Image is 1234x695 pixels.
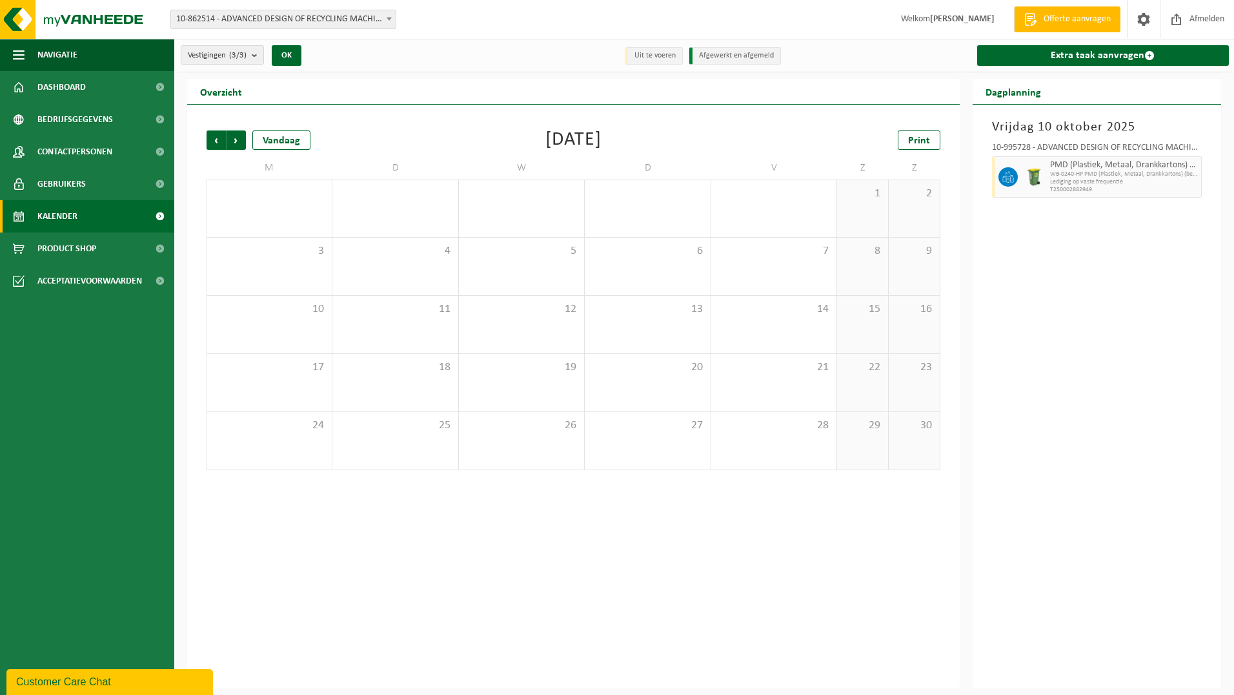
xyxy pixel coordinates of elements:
[895,360,933,375] span: 23
[229,51,247,59] count: (3/3)
[545,130,602,150] div: [DATE]
[718,302,830,316] span: 14
[992,143,1202,156] div: 10-995728 - ADVANCED DESIGN OF RECYCLING MACHINES - MENEN
[1024,167,1044,187] img: WB-0240-HPE-GN-50
[591,302,703,316] span: 13
[591,419,703,433] span: 27
[37,103,113,136] span: Bedrijfsgegevens
[844,360,882,375] span: 22
[895,187,933,201] span: 2
[625,47,683,65] li: Uit te voeren
[465,302,578,316] span: 12
[37,265,142,297] span: Acceptatievoorwaarden
[339,419,451,433] span: 25
[889,156,940,180] td: Z
[689,47,781,65] li: Afgewerkt en afgemeld
[339,302,451,316] span: 11
[37,71,86,103] span: Dashboard
[37,136,112,168] span: Contactpersonen
[459,156,585,180] td: W
[272,45,301,66] button: OK
[591,360,703,375] span: 20
[973,79,1054,104] h2: Dagplanning
[37,168,86,200] span: Gebruikers
[977,45,1229,66] a: Extra taak aanvragen
[844,302,882,316] span: 15
[895,244,933,258] span: 9
[930,14,995,24] strong: [PERSON_NAME]
[844,187,882,201] span: 1
[591,244,703,258] span: 6
[1050,178,1199,186] span: Lediging op vaste frequentie
[992,118,1202,137] h3: Vrijdag 10 oktober 2025
[718,360,830,375] span: 21
[718,419,830,433] span: 28
[227,130,246,150] span: Volgende
[214,244,325,258] span: 3
[844,419,882,433] span: 29
[188,46,247,65] span: Vestigingen
[207,156,332,180] td: M
[332,156,458,180] td: D
[908,136,930,146] span: Print
[1050,186,1199,194] span: T250002882949
[465,419,578,433] span: 26
[171,10,396,28] span: 10-862514 - ADVANCED DESIGN OF RECYCLING MACHINES - MENEN
[1050,171,1199,178] span: WB-0240-HP PMD (Plastiek, Metaal, Drankkartons) (bedrijven)
[207,130,226,150] span: Vorige
[844,244,882,258] span: 8
[465,360,578,375] span: 19
[187,79,255,104] h2: Overzicht
[585,156,711,180] td: D
[718,244,830,258] span: 7
[6,667,216,695] iframe: chat widget
[252,130,310,150] div: Vandaag
[711,156,837,180] td: V
[837,156,889,180] td: Z
[898,130,940,150] a: Print
[895,419,933,433] span: 30
[214,419,325,433] span: 24
[37,39,77,71] span: Navigatie
[895,302,933,316] span: 16
[181,45,264,65] button: Vestigingen(3/3)
[1040,13,1114,26] span: Offerte aanvragen
[1014,6,1120,32] a: Offerte aanvragen
[214,302,325,316] span: 10
[37,233,96,265] span: Product Shop
[37,200,77,233] span: Kalender
[170,10,396,29] span: 10-862514 - ADVANCED DESIGN OF RECYCLING MACHINES - MENEN
[214,360,325,375] span: 17
[339,360,451,375] span: 18
[1050,160,1199,171] span: PMD (Plastiek, Metaal, Drankkartons) (bedrijven)
[465,244,578,258] span: 5
[339,244,451,258] span: 4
